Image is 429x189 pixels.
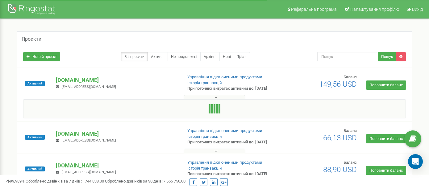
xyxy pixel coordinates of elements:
[344,128,357,133] span: Баланс
[323,165,357,174] span: 88,90 USD
[200,52,220,61] a: Архівні
[350,7,399,12] span: Налаштування профілю
[187,160,262,165] a: Управління підключеними продуктами
[105,179,185,183] span: Оброблено дзвінків за 30 днів :
[187,128,262,133] a: Управління підключеними продуктами
[317,52,378,61] input: Пошук
[82,179,104,183] u: 1 744 838,00
[62,85,116,89] span: [EMAIL_ADDRESS][DOMAIN_NAME]
[56,162,177,170] p: [DOMAIN_NAME]
[148,52,168,61] a: Активні
[25,135,45,140] span: Активний
[163,179,185,183] u: 7 556 750,00
[23,52,60,61] a: Новий проєкт
[366,134,406,143] a: Поповнити баланс
[187,139,276,145] p: При поточних витратах активний до: [DATE]
[168,52,201,61] a: Не продовжені
[319,80,357,88] span: 149,56 USD
[187,166,222,171] a: Історія транзакцій
[323,134,357,142] span: 66,13 USD
[25,81,45,86] span: Активний
[6,179,25,183] span: 99,989%
[56,76,177,84] p: [DOMAIN_NAME]
[219,52,234,61] a: Нові
[187,80,222,85] a: Історія транзакцій
[366,80,406,90] a: Поповнити баланс
[408,154,423,169] div: Open Intercom Messenger
[187,134,222,139] a: Історія транзакцій
[25,166,45,171] span: Активний
[344,160,357,165] span: Баланс
[22,36,41,42] h5: Проєкти
[26,179,104,183] span: Оброблено дзвінків за 7 днів :
[56,130,177,138] p: [DOMAIN_NAME]
[344,75,357,79] span: Баланс
[366,166,406,175] a: Поповнити баланс
[121,52,148,61] a: Всі проєкти
[62,170,116,174] span: [EMAIL_ADDRESS][DOMAIN_NAME]
[62,138,116,142] span: [EMAIL_ADDRESS][DOMAIN_NAME]
[412,7,423,12] span: Вихід
[187,75,262,79] a: Управління підключеними продуктами
[187,86,276,92] p: При поточних витратах активний до: [DATE]
[234,52,250,61] a: Тріал
[187,171,276,177] p: При поточних витратах активний до: [DATE]
[291,7,337,12] span: Реферальна програма
[378,52,396,61] button: Пошук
